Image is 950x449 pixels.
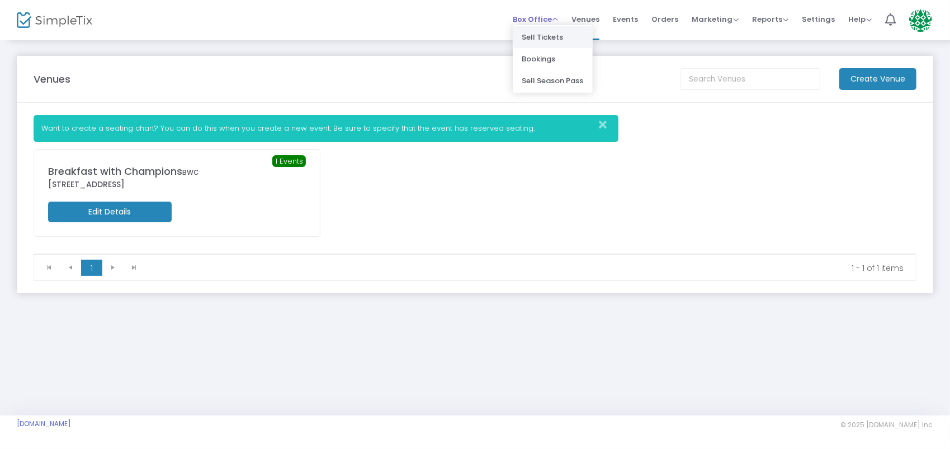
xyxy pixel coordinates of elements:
m-button: Create Venue [839,68,916,90]
span: Reports [752,14,788,25]
m-panel-title: Venues [34,71,70,87]
span: Venues [571,5,599,34]
input: Search Venues [680,68,820,90]
span: Box Office [513,14,558,25]
a: [DOMAIN_NAME] [17,419,71,428]
span: 1 Events [272,155,306,168]
div: Want to create a seating chart? You can do this when you create a new event. Be sure to specify t... [34,115,618,142]
kendo-pager-info: 1 - 1 of 1 items [153,262,904,274]
div: Data table [34,254,916,255]
span: Orders [651,5,678,34]
li: Sell Season Pass [513,70,593,92]
span: BWC [182,168,199,177]
m-button: Edit Details [48,202,172,222]
span: Help [848,14,872,25]
button: Close [595,116,618,134]
div: Breakfast with Champions [48,164,306,179]
span: © 2025 [DOMAIN_NAME] Inc. [840,421,933,429]
li: Bookings [513,48,593,70]
span: Settings [802,5,835,34]
span: Events [613,5,638,34]
span: Page 1 [81,260,102,276]
span: Marketing [692,14,739,25]
div: [STREET_ADDRESS] [48,179,306,190]
li: Sell Tickets [513,26,593,48]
